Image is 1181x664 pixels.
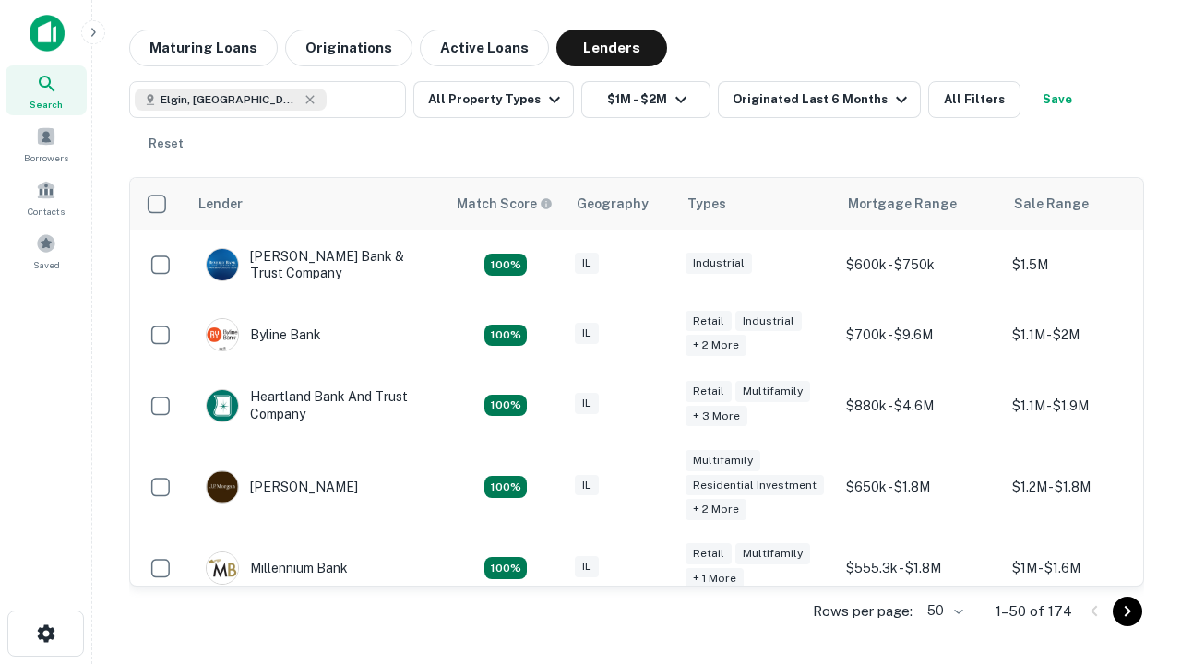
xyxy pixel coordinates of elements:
[6,65,87,115] a: Search
[28,204,65,219] span: Contacts
[575,556,599,577] div: IL
[837,300,1003,370] td: $700k - $9.6M
[1003,178,1169,230] th: Sale Range
[1003,300,1169,370] td: $1.1M - $2M
[1028,81,1087,118] button: Save your search to get updates of matches that match your search criteria.
[686,475,824,496] div: Residential Investment
[687,193,726,215] div: Types
[24,150,68,165] span: Borrowers
[575,323,599,344] div: IL
[735,543,810,564] div: Multifamily
[206,551,348,585] div: Millennium Bank
[446,178,566,230] th: Capitalize uses an advanced AI algorithm to match your search with the best lender. The match sco...
[837,230,1003,300] td: $600k - $750k
[484,476,527,498] div: Matching Properties: 24, hasApolloMatch: undefined
[6,226,87,276] a: Saved
[457,194,553,214] div: Capitalize uses an advanced AI algorithm to match your search with the best lender. The match sco...
[676,178,837,230] th: Types
[6,172,87,222] a: Contacts
[996,600,1072,622] p: 1–50 of 174
[206,248,427,281] div: [PERSON_NAME] Bank & Trust Company
[577,193,649,215] div: Geography
[161,91,299,108] span: Elgin, [GEOGRAPHIC_DATA], [GEOGRAPHIC_DATA]
[457,194,549,214] h6: Match Score
[575,253,599,274] div: IL
[1003,441,1169,534] td: $1.2M - $1.8M
[33,257,60,272] span: Saved
[1113,597,1142,626] button: Go to next page
[206,318,321,351] div: Byline Bank
[129,30,278,66] button: Maturing Loans
[718,81,921,118] button: Originated Last 6 Months
[484,325,527,347] div: Matching Properties: 18, hasApolloMatch: undefined
[686,450,760,471] div: Multifamily
[1003,533,1169,603] td: $1M - $1.6M
[207,471,238,503] img: picture
[420,30,549,66] button: Active Loans
[848,193,957,215] div: Mortgage Range
[920,598,966,624] div: 50
[413,81,574,118] button: All Property Types
[686,253,752,274] div: Industrial
[686,543,732,564] div: Retail
[285,30,412,66] button: Originations
[566,178,676,230] th: Geography
[484,254,527,276] div: Matching Properties: 28, hasApolloMatch: undefined
[556,30,667,66] button: Lenders
[686,381,732,402] div: Retail
[686,335,746,356] div: + 2 more
[484,557,527,579] div: Matching Properties: 16, hasApolloMatch: undefined
[575,475,599,496] div: IL
[1003,230,1169,300] td: $1.5M
[928,81,1020,118] button: All Filters
[30,15,65,52] img: capitalize-icon.png
[207,390,238,421] img: picture
[581,81,710,118] button: $1M - $2M
[735,381,810,402] div: Multifamily
[6,119,87,169] a: Borrowers
[837,370,1003,440] td: $880k - $4.6M
[30,97,63,112] span: Search
[207,249,238,280] img: picture
[686,568,744,589] div: + 1 more
[137,125,196,162] button: Reset
[207,319,238,350] img: picture
[686,311,732,332] div: Retail
[735,311,802,332] div: Industrial
[686,406,747,427] div: + 3 more
[1089,457,1181,546] iframe: Chat Widget
[837,533,1003,603] td: $555.3k - $1.8M
[187,178,446,230] th: Lender
[575,393,599,414] div: IL
[813,600,913,622] p: Rows per page:
[686,499,746,520] div: + 2 more
[198,193,243,215] div: Lender
[1014,193,1089,215] div: Sale Range
[1003,370,1169,440] td: $1.1M - $1.9M
[484,395,527,417] div: Matching Properties: 20, hasApolloMatch: undefined
[206,470,358,504] div: [PERSON_NAME]
[837,178,1003,230] th: Mortgage Range
[206,388,427,421] div: Heartland Bank And Trust Company
[733,89,913,111] div: Originated Last 6 Months
[207,552,238,584] img: picture
[837,441,1003,534] td: $650k - $1.8M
